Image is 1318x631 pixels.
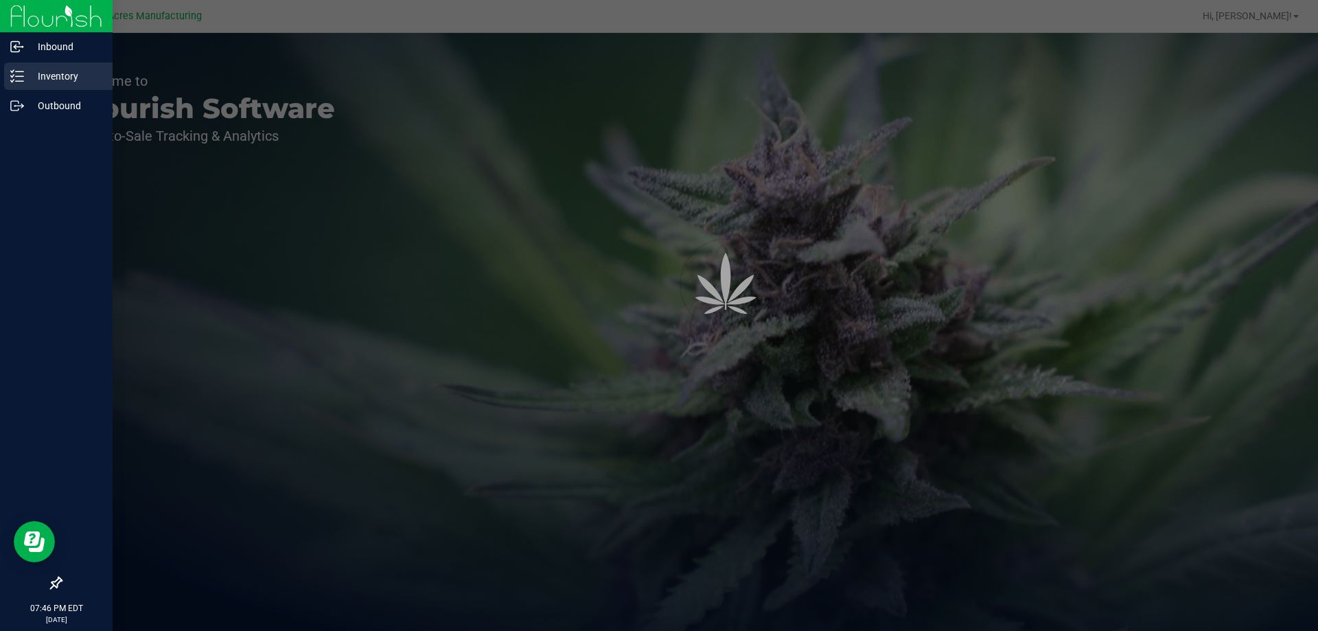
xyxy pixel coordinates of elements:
[14,521,55,562] iframe: Resource center
[10,40,24,54] inline-svg: Inbound
[24,97,106,114] p: Outbound
[6,615,106,625] p: [DATE]
[10,99,24,113] inline-svg: Outbound
[10,69,24,83] inline-svg: Inventory
[24,68,106,84] p: Inventory
[24,38,106,55] p: Inbound
[6,602,106,615] p: 07:46 PM EDT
